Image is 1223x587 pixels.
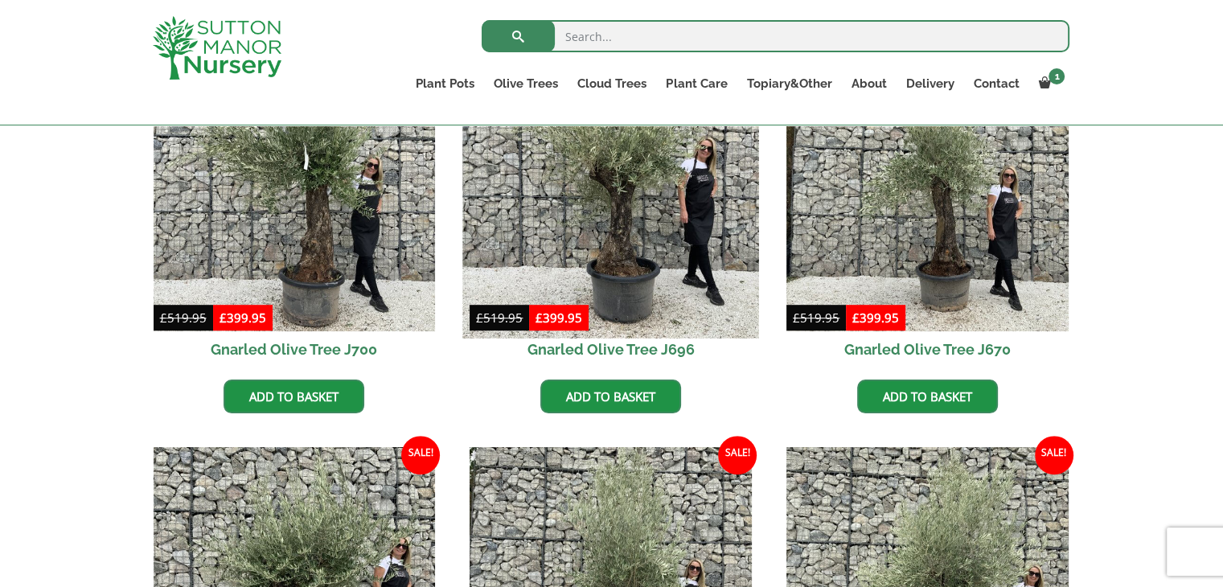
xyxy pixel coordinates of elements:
a: Sale! Gnarled Olive Tree J696 [470,49,752,367]
h2: Gnarled Olive Tree J670 [786,331,1069,367]
a: Plant Pots [406,72,484,95]
span: £ [476,310,483,326]
span: 1 [1049,68,1065,84]
a: Contact [963,72,1028,95]
span: £ [220,310,227,326]
h2: Gnarled Olive Tree J700 [154,331,436,367]
img: logo [153,16,281,80]
bdi: 519.95 [793,310,839,326]
a: About [841,72,896,95]
a: Add to basket: “Gnarled Olive Tree J670” [857,380,998,413]
img: Gnarled Olive Tree J700 [154,49,436,331]
span: £ [536,310,543,326]
bdi: 399.95 [852,310,899,326]
a: Plant Care [656,72,737,95]
bdi: 519.95 [476,310,523,326]
bdi: 399.95 [220,310,266,326]
a: Olive Trees [484,72,568,95]
span: Sale! [1035,436,1073,474]
input: Search... [482,20,1069,52]
a: Delivery [896,72,963,95]
a: Sale! Gnarled Olive Tree J670 [786,49,1069,367]
span: £ [793,310,800,326]
span: £ [852,310,860,326]
bdi: 519.95 [160,310,207,326]
a: 1 [1028,72,1069,95]
a: Topiary&Other [737,72,841,95]
a: Add to basket: “Gnarled Olive Tree J696” [540,380,681,413]
a: Cloud Trees [568,72,656,95]
a: Add to basket: “Gnarled Olive Tree J700” [224,380,364,413]
a: Sale! Gnarled Olive Tree J700 [154,49,436,367]
h2: Gnarled Olive Tree J696 [470,331,752,367]
img: Gnarled Olive Tree J670 [786,49,1069,331]
span: Sale! [718,436,757,474]
span: £ [160,310,167,326]
img: Gnarled Olive Tree J696 [463,43,759,339]
bdi: 399.95 [536,310,582,326]
span: Sale! [401,436,440,474]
